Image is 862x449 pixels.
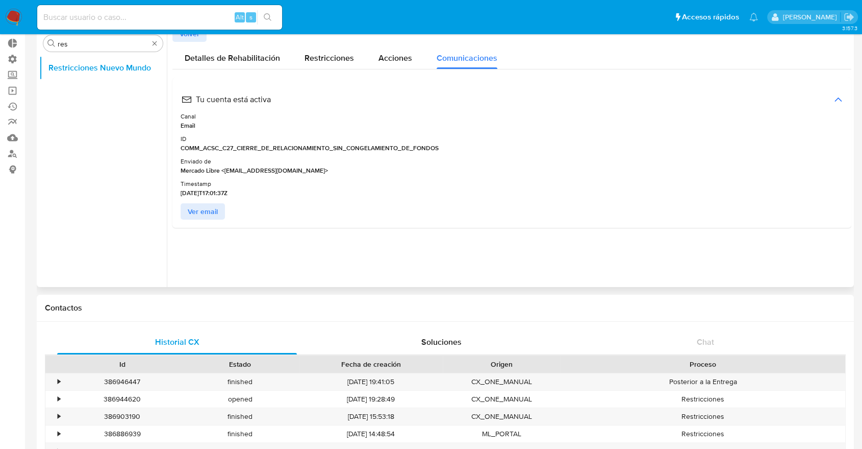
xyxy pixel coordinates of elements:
[63,391,181,408] div: 386944620
[58,429,60,439] div: •
[842,24,857,32] span: 3.157.3
[181,391,299,408] div: opened
[682,12,739,22] span: Accesos rápidos
[58,39,148,49] input: Buscar
[236,12,244,22] span: Alt
[561,391,845,408] div: Restricciones
[568,359,838,369] div: Proceso
[181,373,299,390] div: finished
[561,408,845,425] div: Restricciones
[697,336,714,348] span: Chat
[561,373,845,390] div: Posterior a la Entrega
[443,391,561,408] div: CX_ONE_MANUAL
[45,303,846,313] h1: Contactos
[181,426,299,442] div: finished
[63,426,181,442] div: 386886939
[58,377,60,387] div: •
[299,391,443,408] div: [DATE] 19:28:49
[155,336,199,348] span: Historial CX
[58,412,60,421] div: •
[39,56,167,80] button: Restricciones Nuevo Mundo
[181,408,299,425] div: finished
[443,373,561,390] div: CX_ONE_MANUAL
[63,373,181,390] div: 386946447
[70,359,174,369] div: Id
[47,39,56,48] button: Buscar
[257,10,278,25] button: search-icon
[749,13,758,21] a: Notificaciones
[443,426,561,442] div: ML_PORTAL
[299,426,443,442] div: [DATE] 14:48:54
[450,359,553,369] div: Origen
[421,336,462,348] span: Soluciones
[306,359,436,369] div: Fecha de creación
[63,408,181,425] div: 386903190
[561,426,845,442] div: Restricciones
[299,373,443,390] div: [DATE] 19:41:05
[844,12,854,22] a: Salir
[188,359,292,369] div: Estado
[37,11,282,24] input: Buscar usuario o caso...
[299,408,443,425] div: [DATE] 15:53:18
[249,12,252,22] span: s
[150,39,159,48] button: Borrar
[58,394,60,404] div: •
[782,12,840,22] p: juan.tosini@mercadolibre.com
[443,408,561,425] div: CX_ONE_MANUAL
